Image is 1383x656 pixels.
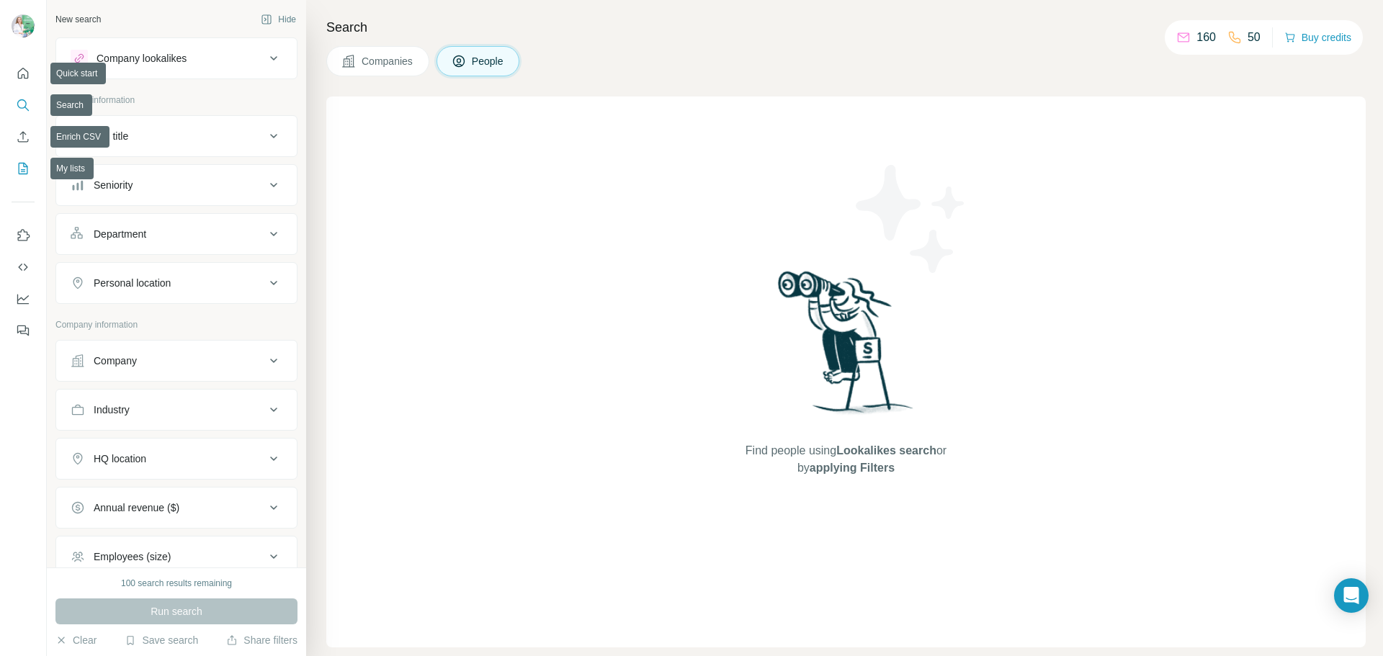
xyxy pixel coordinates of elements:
[55,318,297,331] p: Company information
[56,441,297,476] button: HQ location
[12,318,35,343] button: Feedback
[1248,29,1261,46] p: 50
[1284,27,1351,48] button: Buy credits
[771,267,921,428] img: Surfe Illustration - Woman searching with binoculars
[94,276,171,290] div: Personal location
[56,41,297,76] button: Company lookalikes
[12,286,35,312] button: Dashboard
[1196,29,1216,46] p: 160
[56,343,297,378] button: Company
[55,13,101,26] div: New search
[94,403,130,417] div: Industry
[94,129,128,143] div: Job title
[56,168,297,202] button: Seniority
[12,223,35,248] button: Use Surfe on LinkedIn
[12,156,35,181] button: My lists
[55,94,297,107] p: Personal information
[56,266,297,300] button: Personal location
[94,500,179,515] div: Annual revenue ($)
[97,51,187,66] div: Company lookalikes
[251,9,306,30] button: Hide
[56,119,297,153] button: Job title
[94,178,133,192] div: Seniority
[846,154,976,284] img: Surfe Illustration - Stars
[56,490,297,525] button: Annual revenue ($)
[836,444,936,457] span: Lookalikes search
[56,392,297,427] button: Industry
[472,54,505,68] span: People
[56,539,297,574] button: Employees (size)
[362,54,414,68] span: Companies
[1334,578,1369,613] div: Open Intercom Messenger
[94,451,146,466] div: HQ location
[94,549,171,564] div: Employees (size)
[226,633,297,647] button: Share filters
[55,633,97,647] button: Clear
[12,124,35,150] button: Enrich CSV
[12,14,35,37] img: Avatar
[810,462,895,474] span: applying Filters
[12,60,35,86] button: Quick start
[326,17,1366,37] h4: Search
[12,92,35,118] button: Search
[12,254,35,280] button: Use Surfe API
[94,227,146,241] div: Department
[56,217,297,251] button: Department
[121,577,232,590] div: 100 search results remaining
[94,354,137,368] div: Company
[125,633,198,647] button: Save search
[730,442,961,477] span: Find people using or by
